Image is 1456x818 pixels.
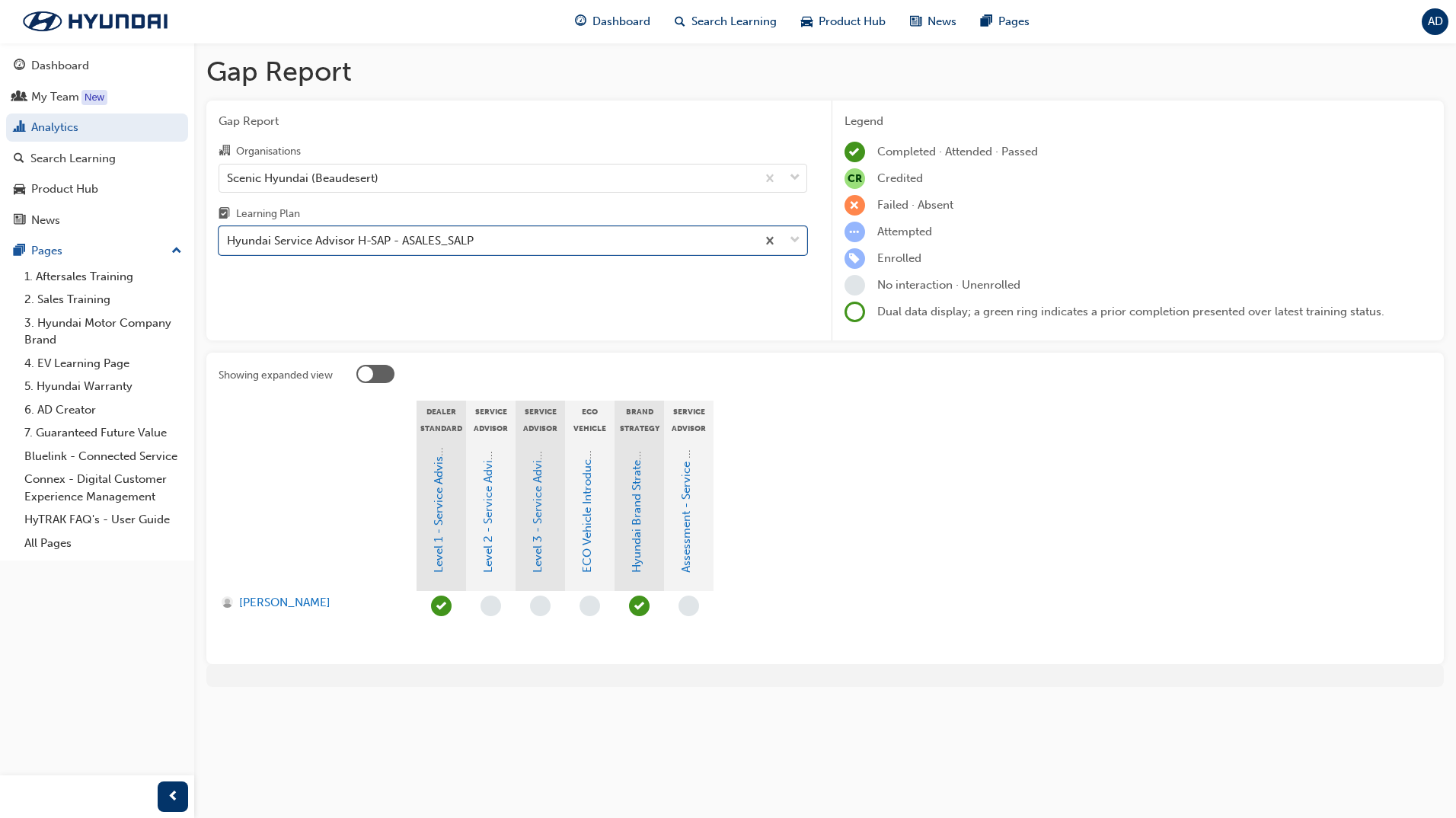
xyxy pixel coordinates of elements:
[845,248,865,269] span: learningRecordVerb_ENROLL-icon
[1404,766,1441,803] iframe: Intercom live chat
[14,91,25,104] span: people-icon
[877,198,953,212] span: Failed · Absent
[575,12,586,31] span: guage-icon
[6,83,188,111] a: My Team
[417,401,466,439] div: Dealer Standard 8 - Mandatory Training - HSAP
[219,208,230,222] span: learningplan-icon
[432,395,445,573] a: Level 1 - Service Advisor Program
[31,88,79,106] div: My Team
[18,508,188,532] a: HyTRAK FAQ's - User Guide
[877,145,1038,158] span: Completed · Attended · Passed
[18,532,188,555] a: All Pages
[1428,13,1443,30] span: AD
[14,214,25,228] span: news-icon
[31,212,60,229] div: News
[168,788,179,807] span: prev-icon
[877,278,1020,292] span: No interaction · Unenrolled
[236,144,301,159] div: Organisations
[845,195,865,216] span: learningRecordVerb_FAIL-icon
[790,231,800,251] span: down-icon
[998,13,1030,30] span: Pages
[30,150,116,168] div: Search Learning
[81,90,107,105] div: Tooltip anchor
[898,6,969,37] a: news-iconNews
[219,113,807,130] span: Gap Report
[6,145,188,173] a: Search Learning
[466,401,516,439] div: Service Advisor Level 2
[615,401,664,439] div: Brand Strategy eLearning
[8,5,183,37] img: Trak
[14,121,25,135] span: chart-icon
[18,265,188,289] a: 1. Aftersales Training
[819,13,886,30] span: Product Hub
[31,57,89,75] div: Dashboard
[531,394,544,573] a: Level 3 - Service Advisor Program
[910,12,921,31] span: news-icon
[431,596,452,616] span: learningRecordVerb_ATTEND-icon
[845,222,865,242] span: learningRecordVerb_ATTEMPT-icon
[877,251,921,265] span: Enrolled
[18,421,188,445] a: 7. Guaranteed Future Value
[675,12,685,31] span: search-icon
[6,49,188,237] button: DashboardMy TeamAnalyticsSearch LearningProduct HubNews
[206,55,1444,88] h1: Gap Report
[877,171,923,185] span: Credited
[219,145,230,158] span: organisation-icon
[18,445,188,468] a: Bluelink - Connected Service
[565,401,615,439] div: ECO Vehicle Frontline Training
[928,13,956,30] span: News
[14,183,25,197] span: car-icon
[580,321,594,573] a: ECO Vehicle Introduction and Safety Awareness
[877,305,1384,318] span: Dual data display; a green ring indicates a prior completion presented over latest training status.
[845,168,865,189] span: null-icon
[6,175,188,203] a: Product Hub
[580,596,600,616] span: learningRecordVerb_NONE-icon
[14,59,25,73] span: guage-icon
[516,401,565,439] div: Service Advisor Level 3
[481,596,501,616] span: learningRecordVerb_NONE-icon
[219,368,333,383] div: Showing expanded view
[6,237,188,265] button: Pages
[592,13,650,30] span: Dashboard
[31,181,98,198] div: Product Hub
[239,594,330,612] span: [PERSON_NAME]
[18,398,188,422] a: 6. AD Creator
[18,312,188,352] a: 3. Hyundai Motor Company Brand
[31,242,62,260] div: Pages
[981,12,992,31] span: pages-icon
[663,6,789,37] a: search-iconSearch Learning
[845,142,865,162] span: learningRecordVerb_COMPLETE-icon
[14,244,25,258] span: pages-icon
[1422,8,1448,35] button: AD
[227,232,474,250] div: Hyundai Service Advisor H-SAP - ASALES_SALP
[563,6,663,37] a: guage-iconDashboard
[18,352,188,375] a: 4. EV Learning Page
[845,275,865,296] span: learningRecordVerb_NONE-icon
[790,168,800,188] span: down-icon
[14,152,24,166] span: search-icon
[845,113,1432,130] div: Legend
[481,394,495,573] a: Level 2 - Service Advisor Program
[691,13,777,30] span: Search Learning
[171,241,182,261] span: up-icon
[6,113,188,142] a: Analytics
[227,169,378,187] div: Scenic Hyundai (Beaudesert)
[18,468,188,508] a: Connex - Digital Customer Experience Management
[789,6,898,37] a: car-iconProduct Hub
[6,206,188,235] a: News
[222,594,402,612] a: [PERSON_NAME]
[629,596,650,616] span: learningRecordVerb_COMPLETE-icon
[679,596,699,616] span: learningRecordVerb_NONE-icon
[664,401,714,439] div: Service Advisor Assessment
[18,375,188,398] a: 5. Hyundai Warranty
[236,206,300,222] div: Learning Plan
[801,12,813,31] span: car-icon
[6,52,188,80] a: Dashboard
[969,6,1042,37] a: pages-iconPages
[530,596,551,616] span: learningRecordVerb_NONE-icon
[18,288,188,312] a: 2. Sales Training
[877,225,932,238] span: Attempted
